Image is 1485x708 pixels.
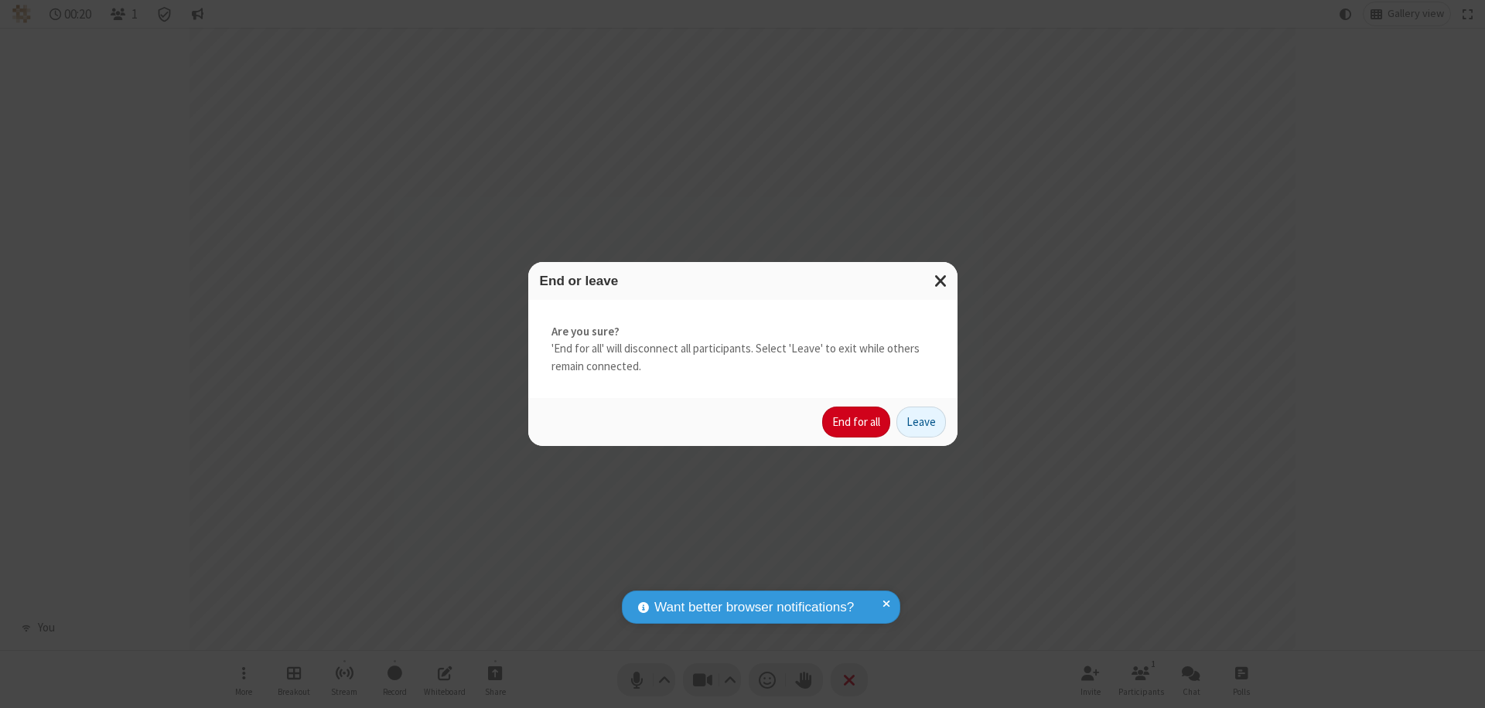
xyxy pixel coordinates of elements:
[540,274,946,288] h3: End or leave
[528,300,958,399] div: 'End for all' will disconnect all participants. Select 'Leave' to exit while others remain connec...
[551,323,934,341] strong: Are you sure?
[822,407,890,437] button: End for all
[896,407,946,437] button: Leave
[654,597,854,618] span: Want better browser notifications?
[925,262,958,300] button: Close modal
